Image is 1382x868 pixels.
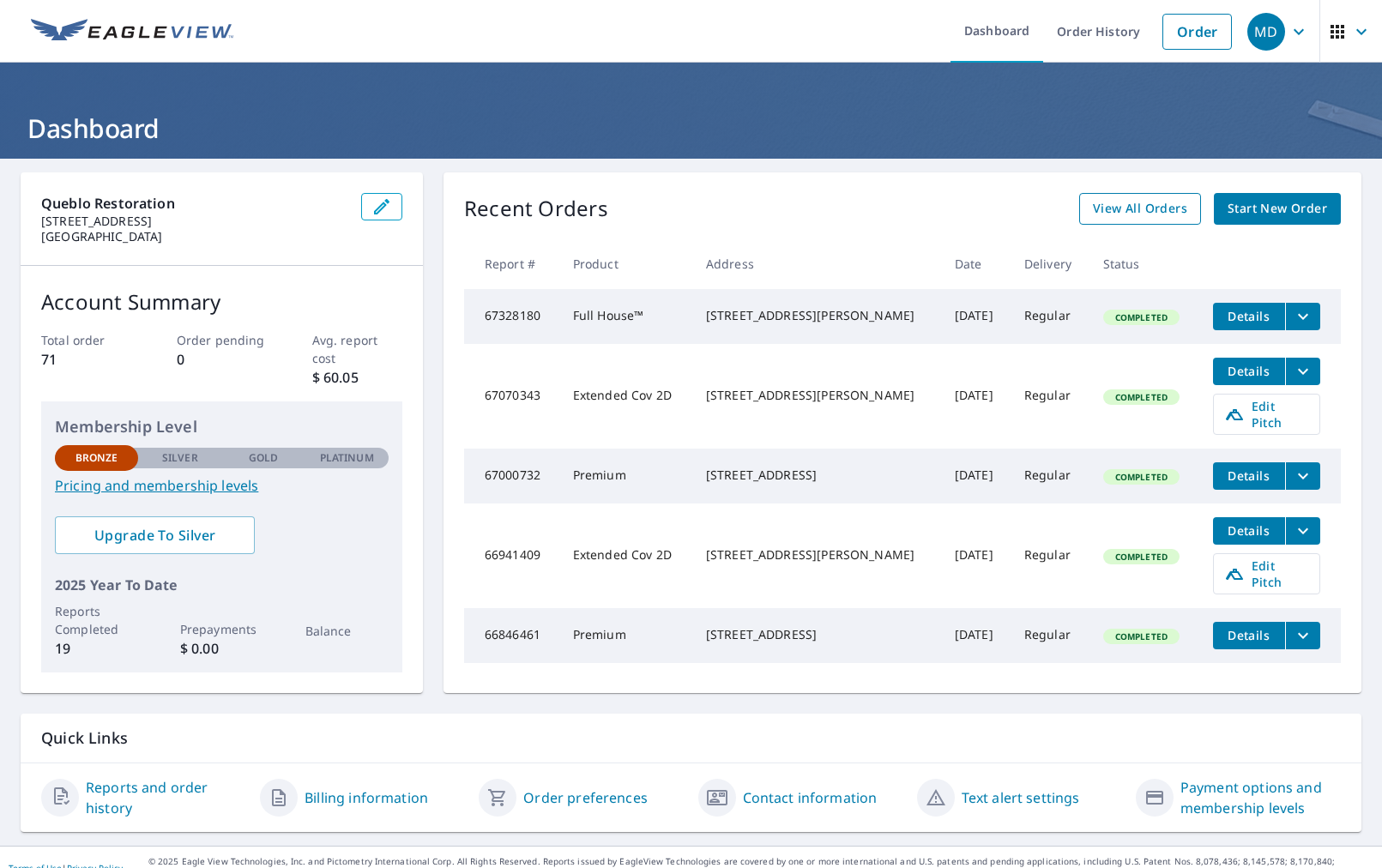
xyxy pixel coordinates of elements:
[1093,198,1187,220] span: View All Orders
[1224,558,1309,590] span: Edit Pitch
[312,367,402,388] p: $ 60.05
[1285,358,1320,385] button: filesDropdownBtn-67070343
[1285,303,1320,330] button: filesDropdownBtn-67328180
[464,289,559,344] td: 67328180
[1213,394,1320,435] a: Edit Pitch
[1011,449,1089,503] td: Regular
[464,193,608,225] p: Recent Orders
[1285,517,1320,545] button: filesDropdownBtn-66941409
[75,450,118,466] p: Bronze
[706,307,927,324] div: [STREET_ADDRESS][PERSON_NAME]
[941,344,1011,449] td: [DATE]
[55,602,138,638] p: Reports Completed
[41,349,131,370] p: 71
[1285,462,1320,490] button: filesDropdownBtn-67000732
[177,331,267,349] p: Order pending
[41,193,347,214] p: Queblo Restoration
[1105,391,1178,403] span: Completed
[941,238,1011,289] th: Date
[692,238,941,289] th: Address
[1105,630,1178,642] span: Completed
[1223,308,1275,324] span: Details
[1228,198,1327,220] span: Start New Order
[706,387,927,404] div: [STREET_ADDRESS][PERSON_NAME]
[559,289,692,344] td: Full House™
[464,344,559,449] td: 67070343
[305,787,428,808] a: Billing information
[305,622,389,640] p: Balance
[941,289,1011,344] td: [DATE]
[1224,398,1309,431] span: Edit Pitch
[1213,358,1285,385] button: detailsBtn-67070343
[162,450,198,466] p: Silver
[706,546,927,564] div: [STREET_ADDRESS][PERSON_NAME]
[743,787,878,808] a: Contact information
[1223,522,1275,539] span: Details
[1105,551,1178,563] span: Completed
[55,638,138,659] p: 19
[1105,311,1178,323] span: Completed
[1213,462,1285,490] button: detailsBtn-67000732
[1214,193,1341,225] a: Start New Order
[1223,467,1275,484] span: Details
[1223,627,1275,643] span: Details
[1223,363,1275,379] span: Details
[1105,471,1178,483] span: Completed
[1247,13,1285,51] div: MD
[559,238,692,289] th: Product
[464,238,559,289] th: Report #
[464,449,559,503] td: 67000732
[1011,608,1089,663] td: Regular
[1011,238,1089,289] th: Delivery
[1213,303,1285,330] button: detailsBtn-67328180
[1162,14,1232,50] a: Order
[249,450,278,466] p: Gold
[41,229,347,244] p: [GEOGRAPHIC_DATA]
[55,415,389,438] p: Membership Level
[941,503,1011,608] td: [DATE]
[31,19,233,45] img: EV Logo
[464,608,559,663] td: 66846461
[86,777,246,818] a: Reports and order history
[941,608,1011,663] td: [DATE]
[1089,238,1199,289] th: Status
[1011,503,1089,608] td: Regular
[320,450,374,466] p: Platinum
[55,475,389,496] a: Pricing and membership levels
[523,787,648,808] a: Order preferences
[180,620,263,638] p: Prepayments
[69,526,241,545] span: Upgrade To Silver
[1180,777,1341,818] a: Payment options and membership levels
[41,214,347,229] p: [STREET_ADDRESS]
[1285,622,1320,649] button: filesDropdownBtn-66846461
[464,503,559,608] td: 66941409
[1011,344,1089,449] td: Regular
[21,111,1361,146] h1: Dashboard
[41,331,131,349] p: Total order
[180,638,263,659] p: $ 0.00
[559,344,692,449] td: Extended Cov 2D
[559,608,692,663] td: Premium
[559,503,692,608] td: Extended Cov 2D
[55,516,255,554] a: Upgrade To Silver
[1079,193,1201,225] a: View All Orders
[312,331,402,367] p: Avg. report cost
[706,467,927,484] div: [STREET_ADDRESS]
[706,626,927,643] div: [STREET_ADDRESS]
[962,787,1080,808] a: Text alert settings
[1011,289,1089,344] td: Regular
[1213,622,1285,649] button: detailsBtn-66846461
[55,575,389,595] p: 2025 Year To Date
[559,449,692,503] td: Premium
[41,286,402,317] p: Account Summary
[41,727,1341,749] p: Quick Links
[177,349,267,370] p: 0
[941,449,1011,503] td: [DATE]
[1213,517,1285,545] button: detailsBtn-66941409
[1213,553,1320,594] a: Edit Pitch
